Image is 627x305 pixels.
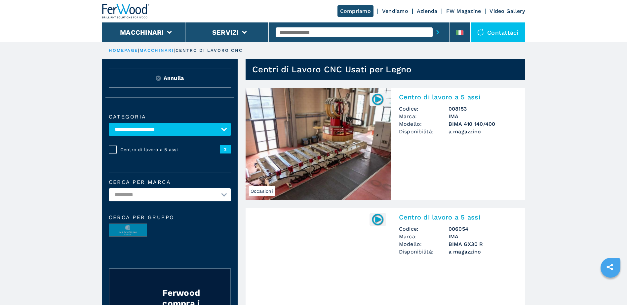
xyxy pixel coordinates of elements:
[252,64,412,75] h1: Centri di Lavoro CNC Usati per Legno
[602,259,618,275] a: sharethis
[449,128,517,135] span: a magazzino
[109,180,231,185] label: Cerca per marca
[371,213,384,226] img: 006054
[246,88,525,200] a: Centro di lavoro a 5 assi IMA BIMA 410 140/400Occasioni008153Centro di lavoro a 5 assiCodice:0081...
[139,48,174,53] a: macchinari
[449,105,517,113] h3: 008153
[490,8,525,14] a: Video Gallery
[371,93,384,106] img: 008153
[176,48,243,53] p: centro di lavoro cnc
[212,28,239,36] button: Servizi
[399,233,449,240] span: Marca:
[109,48,138,53] a: HOMEPAGE
[449,225,517,233] h3: 006054
[417,8,438,14] a: Azienda
[433,25,443,40] button: submit-button
[399,248,449,255] span: Disponibilità:
[599,275,622,300] iframe: Chat
[399,113,449,120] span: Marca:
[249,186,275,196] span: Occasioni
[477,29,484,36] img: Contattaci
[399,240,449,248] span: Modello:
[174,48,176,53] span: |
[449,248,517,255] span: a magazzino
[220,145,231,153] span: 2
[102,4,150,18] img: Ferwood
[109,224,147,237] img: image
[449,113,517,120] h3: IMA
[449,120,517,128] h3: BIMA 410 140/400
[446,8,481,14] a: FW Magazine
[164,74,184,82] span: Annulla
[382,8,408,14] a: Vendiamo
[337,5,373,17] a: Compriamo
[109,215,231,220] span: Cerca per Gruppo
[120,146,220,153] span: Centro di lavoro a 5 assi
[109,69,231,87] button: ResetAnnulla
[399,105,449,113] span: Codice:
[156,76,161,81] img: Reset
[471,22,525,42] div: Contattaci
[399,120,449,128] span: Modello:
[399,93,517,101] h2: Centro di lavoro a 5 assi
[449,233,517,240] h3: IMA
[109,114,231,119] label: Categoria
[399,128,449,135] span: Disponibilità:
[120,28,164,36] button: Macchinari
[138,48,139,53] span: |
[449,240,517,248] h3: BIMA GX30 R
[246,88,391,200] img: Centro di lavoro a 5 assi IMA BIMA 410 140/400
[399,225,449,233] span: Codice:
[399,213,517,221] h2: Centro di lavoro a 5 assi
